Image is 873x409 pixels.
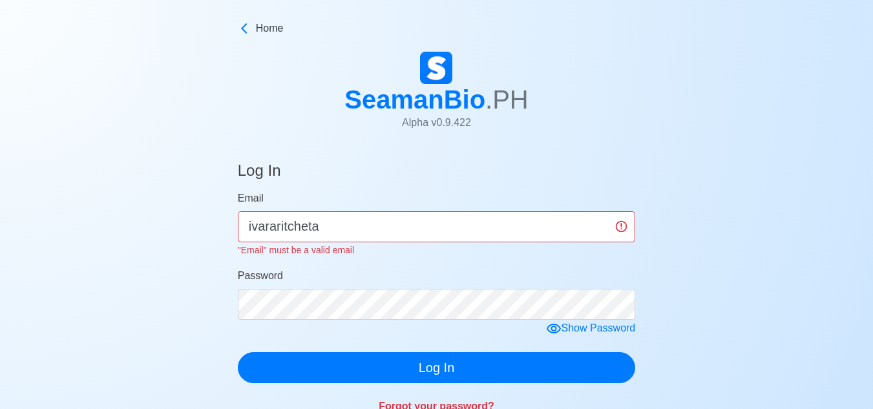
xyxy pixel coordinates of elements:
span: Password [238,270,283,281]
span: Home [256,21,284,36]
a: SeamanBio.PHAlpha v0.9.422 [344,52,529,141]
span: .PH [485,85,529,114]
h4: Log In [238,162,281,185]
h1: SeamanBio [344,84,529,115]
div: Show Password [546,320,636,337]
img: Logo [420,52,452,84]
p: Alpha v 0.9.422 [344,115,529,131]
small: "Email" must be a valid email [238,245,354,255]
button: Log In [238,352,636,383]
a: Home [238,21,636,36]
span: Email [238,193,264,204]
input: Your email [238,211,636,242]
